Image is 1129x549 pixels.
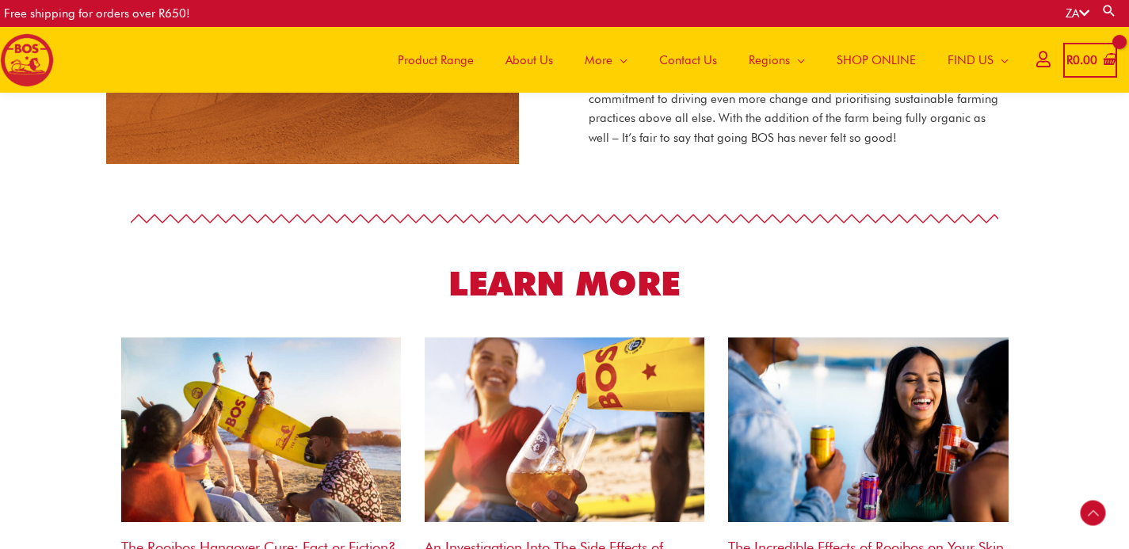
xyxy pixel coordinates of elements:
[569,27,643,93] a: More
[375,262,755,306] h2: LEARN MORE
[643,27,733,93] a: Contact Us
[948,36,994,84] span: FIND US
[728,337,1008,522] a: rooibos tea benefits for skin
[837,36,916,84] span: SHOP ONLINE
[1063,43,1117,78] a: View Shopping Cart, empty
[727,335,1009,524] img: rooibos tea benefits for skin
[421,336,708,523] img: An Investigation Into The Side Effects of Rooibos
[490,27,569,93] a: About Us
[382,27,490,93] a: Product Range
[733,27,821,93] a: Regions
[585,36,612,84] span: More
[425,337,704,522] a: An Investigation Into The Side Effects of Rooibos
[370,27,1024,93] nav: Site Navigation
[589,70,1001,148] p: A big BOS thank you to the team at [GEOGRAPHIC_DATA] for their unwavering commitment to driving e...
[114,336,406,523] img: bos ice tea rooibos tea
[505,36,553,84] span: About Us
[1066,53,1097,67] bdi: 0.00
[1066,53,1073,67] span: R
[398,36,474,84] span: Product Range
[821,27,932,93] a: SHOP ONLINE
[749,36,790,84] span: Regions
[1101,3,1117,18] a: Search button
[659,36,717,84] span: Contact Us
[121,337,401,522] a: bos ice tea rooibos tea
[1066,6,1089,21] a: ZA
